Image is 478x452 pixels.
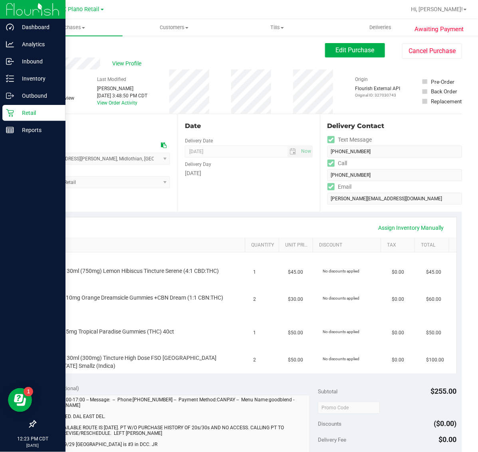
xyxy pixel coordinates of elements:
span: $0.00 [439,435,457,444]
span: $60.00 [426,296,442,303]
a: Tills [226,19,329,36]
span: $30.00 [288,296,303,303]
iframe: Resource center unread badge [24,387,33,397]
label: Email [327,181,352,193]
span: $0.00 [392,356,404,364]
span: 1 [254,329,256,337]
span: Awaiting Payment [415,25,464,34]
p: Dashboard [14,22,62,32]
a: Unit Price [286,242,310,249]
span: Edit Purchase [336,46,375,54]
div: Back Order [431,87,458,95]
inline-svg: Outbound [6,92,14,100]
span: $0.00 [392,268,404,276]
span: $50.00 [426,329,442,337]
span: TX HT 5mg Tropical Paradise Gummies (THC) 40ct [50,328,175,336]
a: Total [421,242,446,249]
span: No discounts applied [323,330,360,334]
span: $50.00 [288,329,303,337]
label: Last Modified [97,76,126,83]
span: $45.00 [426,268,442,276]
span: $45.00 [288,268,303,276]
p: Inventory [14,74,62,83]
span: Customers [123,24,226,31]
a: Assign Inventory Manually [373,221,449,235]
label: Call [327,158,347,169]
span: View Profile [112,59,144,68]
span: Deliveries [359,24,402,31]
span: $0.00 [392,329,404,337]
a: Purchases [19,19,123,36]
span: ($0.00) [434,419,457,428]
span: 2 [254,296,256,303]
inline-svg: Inventory [6,75,14,83]
p: Retail [14,108,62,118]
button: Edit Purchase [325,43,385,57]
span: $100.00 [426,356,444,364]
input: Promo Code [318,402,380,414]
span: No discounts applied [323,296,360,300]
label: Delivery Date [185,137,213,144]
a: SKU [47,242,242,249]
inline-svg: Reports [6,126,14,134]
div: [DATE] [185,169,312,178]
p: Inbound [14,57,62,66]
span: Hi, [PERSON_NAME]! [411,6,463,12]
label: Delivery Day [185,161,211,168]
span: Delivery Fee [318,436,346,443]
span: TX HT 10mg Orange Dreamsicle Gummies +CBN Dream (1:1 CBN:THC) 20ct [50,294,228,309]
a: Tax [387,242,412,249]
span: 1 [254,268,256,276]
div: [PERSON_NAME] [97,85,147,92]
iframe: Resource center [8,388,32,412]
div: Replacement [431,97,462,105]
span: TX SW 30ml (300mg) Tincture High Dose FSO [GEOGRAPHIC_DATA] [US_STATE] Smallz (Indica) [50,354,228,369]
div: Date [185,121,312,131]
inline-svg: Retail [6,109,14,117]
div: Copy address to clipboard [161,141,167,150]
p: Analytics [14,39,62,49]
div: Delivery Contact [327,121,462,131]
p: 12:23 PM CDT [4,435,62,442]
p: [DATE] [4,442,62,448]
p: Outbound [14,91,62,101]
span: 2 [254,356,256,364]
div: [DATE] 3:48:50 PM CDT [97,92,147,99]
label: Text Message [327,134,372,146]
span: TX SW 30ml (750mg) Lemon Hibiscus Tincture Serene (4:1 CBD:THC) [50,267,219,275]
span: $0.00 [392,296,404,303]
span: TX Plano Retail [60,6,100,13]
p: Reports [14,125,62,135]
input: Format: (999) 999-9999 [327,169,462,181]
a: View Order Activity [97,100,137,106]
button: Cancel Purchase [402,43,462,59]
div: Location [35,121,170,131]
span: Subtotal [318,388,337,395]
p: Original ID: 327030743 [355,92,400,98]
inline-svg: Dashboard [6,23,14,31]
span: No discounts applied [323,269,360,273]
span: No discounts applied [323,357,360,361]
inline-svg: Inbound [6,57,14,65]
span: $50.00 [288,356,303,364]
inline-svg: Analytics [6,40,14,48]
div: Flourish External API [355,85,400,98]
input: Format: (999) 999-9999 [327,146,462,158]
label: Origin [355,76,368,83]
a: Customers [123,19,226,36]
span: Discounts [318,416,341,431]
span: $255.00 [431,387,457,395]
span: Tills [226,24,329,31]
a: Deliveries [329,19,432,36]
span: Purchases [19,24,123,31]
a: Discount [319,242,378,249]
a: Quantity [251,242,276,249]
div: Pre-Order [431,78,455,86]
